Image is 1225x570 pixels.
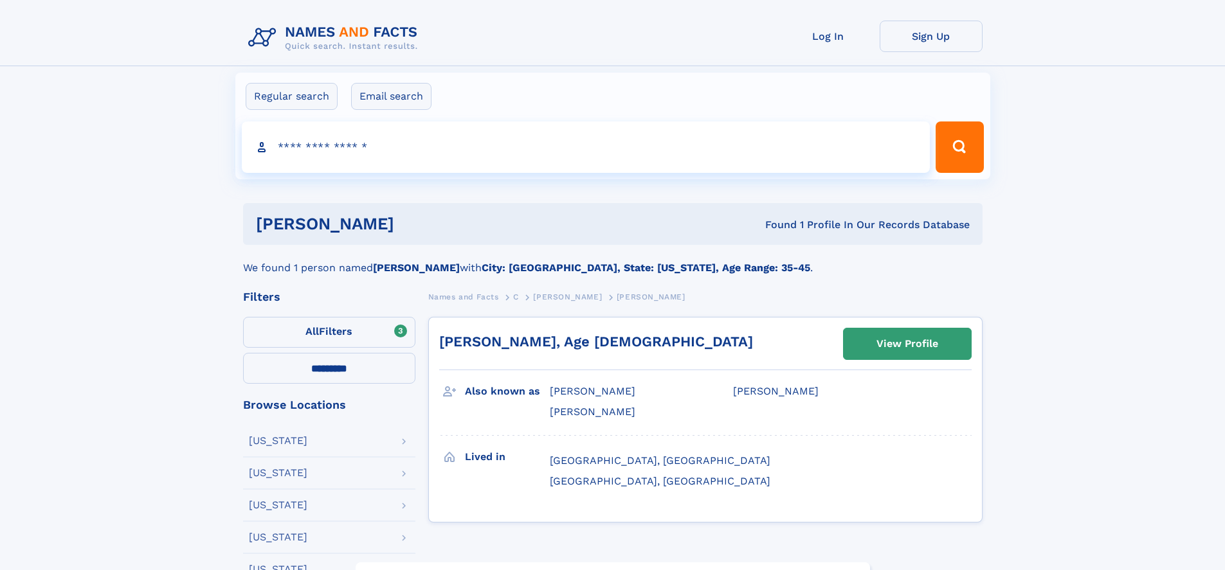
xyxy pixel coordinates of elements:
[249,532,307,542] div: [US_STATE]
[351,83,431,110] label: Email search
[880,21,983,52] a: Sign Up
[256,216,580,232] h1: [PERSON_NAME]
[428,289,499,305] a: Names and Facts
[243,317,415,348] label: Filters
[243,245,983,276] div: We found 1 person named with .
[243,21,428,55] img: Logo Names and Facts
[550,475,770,487] span: [GEOGRAPHIC_DATA], [GEOGRAPHIC_DATA]
[465,446,550,468] h3: Lived in
[550,385,635,397] span: [PERSON_NAME]
[439,334,753,350] a: [PERSON_NAME], Age [DEMOGRAPHIC_DATA]
[243,291,415,303] div: Filters
[373,262,460,274] b: [PERSON_NAME]
[533,292,602,301] span: [PERSON_NAME]
[876,329,938,359] div: View Profile
[242,121,930,173] input: search input
[550,405,635,418] span: [PERSON_NAME]
[533,289,602,305] a: [PERSON_NAME]
[482,262,810,274] b: City: [GEOGRAPHIC_DATA], State: [US_STATE], Age Range: 35-45
[465,380,550,402] h3: Also known as
[579,218,970,232] div: Found 1 Profile In Our Records Database
[617,292,685,301] span: [PERSON_NAME]
[550,454,770,467] span: [GEOGRAPHIC_DATA], [GEOGRAPHIC_DATA]
[249,500,307,510] div: [US_STATE]
[249,468,307,478] div: [US_STATE]
[777,21,880,52] a: Log In
[936,121,983,173] button: Search Button
[844,328,971,359] a: View Profile
[243,399,415,411] div: Browse Locations
[733,385,819,397] span: [PERSON_NAME]
[305,325,319,337] span: All
[513,292,519,301] span: C
[513,289,519,305] a: C
[249,436,307,446] div: [US_STATE]
[246,83,338,110] label: Regular search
